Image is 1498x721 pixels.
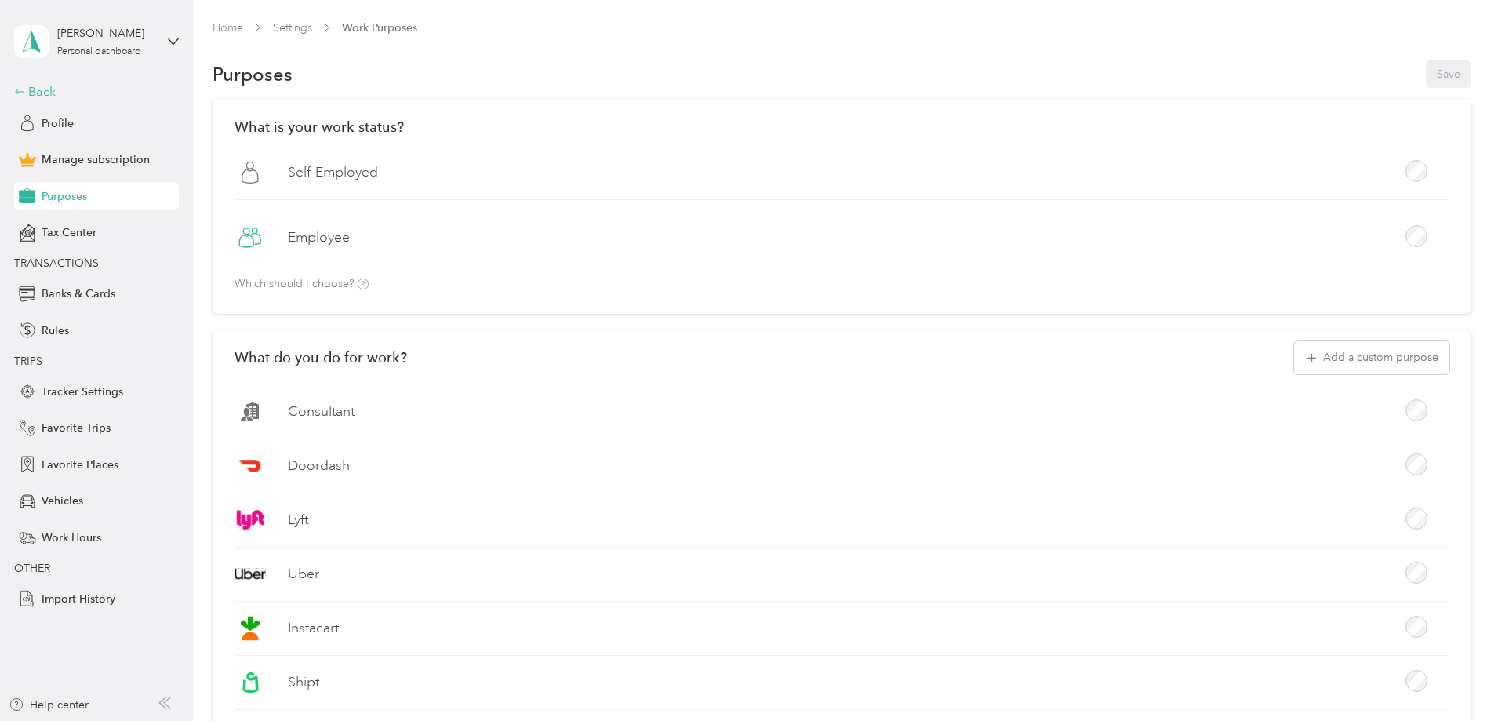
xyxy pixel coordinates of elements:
span: Profile [42,115,74,132]
span: TRIPS [14,355,42,368]
span: Purposes [42,188,87,205]
label: Consultant [288,402,355,421]
span: Tax Center [42,224,96,241]
iframe: Everlance-gr Chat Button Frame [1410,633,1498,721]
span: TRANSACTIONS [14,257,99,270]
span: OTHER [14,562,50,575]
label: Instacart [288,618,339,638]
label: Uber [288,564,319,584]
label: Employee [288,228,350,247]
span: Work Hours [42,530,101,546]
p: Which should I choose? [235,279,369,290]
span: Manage subscription [42,151,150,168]
label: Lyft [288,510,308,530]
span: Favorite Trips [42,420,111,436]
button: Help center [9,697,89,713]
label: Shipt [288,672,319,692]
span: Rules [42,322,69,339]
span: Vehicles [42,493,83,509]
h1: Purposes [213,66,293,82]
div: Personal dashboard [57,47,141,56]
div: Back [14,82,171,101]
button: Add a custom purpose [1294,341,1449,374]
a: Home [213,21,243,35]
label: Self-Employed [288,162,378,182]
span: Import History [42,591,115,607]
label: Doordash [288,456,350,475]
span: Banks & Cards [42,286,115,302]
a: Settings [273,21,312,35]
h2: What do you do for work? [235,349,407,366]
h2: What is your work status? [235,118,1449,135]
div: [PERSON_NAME] [57,25,155,42]
span: Favorite Places [42,457,118,473]
span: Work Purposes [342,20,417,36]
span: Tracker Settings [42,384,123,400]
